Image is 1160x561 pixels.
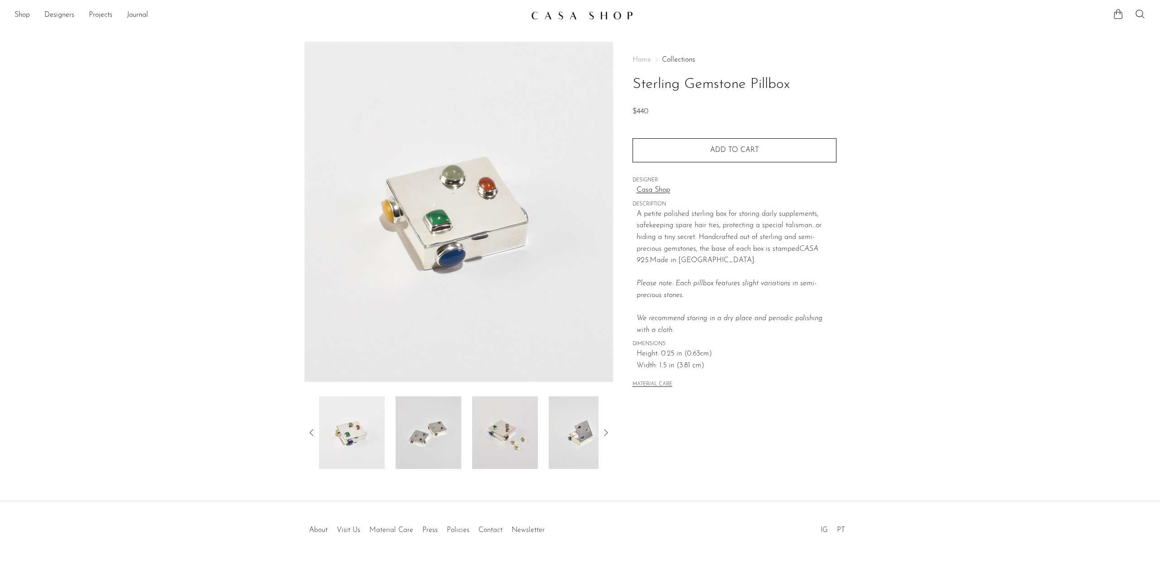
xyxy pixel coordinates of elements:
[633,176,836,185] span: DESIGNER
[14,8,524,23] ul: NEW HEADER MENU
[633,56,836,63] nav: Breadcrumbs
[44,10,74,21] a: Designers
[304,519,549,537] ul: Quick links
[478,527,503,534] a: Contact
[637,348,836,360] span: Height: 0.25 in (0.63cm)
[14,10,30,21] a: Shop
[821,527,828,534] a: IG
[837,527,845,534] a: PT
[710,146,759,154] span: Add to cart
[633,200,836,209] span: DESCRIPTION
[633,340,836,348] span: DIMENSIONS
[637,185,836,196] a: Casa Shop
[633,108,648,115] span: $440
[304,42,613,382] img: Sterling Gemstone Pillbox
[816,519,850,537] ul: Social Medias
[637,315,822,334] i: We recommend storing in a dry place and periodic polishing with a cloth.
[633,381,672,388] button: MATERIAL CARE
[396,396,461,469] img: Sterling Gemstone Pillbox
[337,527,360,534] a: Visit Us
[662,56,695,63] a: Collections
[309,527,328,534] a: About
[422,527,438,534] a: Press
[89,10,112,21] a: Projects
[319,396,385,469] img: Sterling Gemstone Pillbox
[637,209,836,337] p: A petite polished sterling box for storing daily supplements, safekeeping spare hair ties, protec...
[14,8,524,23] nav: Desktop navigation
[633,138,836,162] button: Add to cart
[633,73,836,96] h1: Sterling Gemstone Pillbox
[633,56,651,63] span: Home
[637,360,836,372] span: Width: 1.5 in (3.81 cm)
[637,280,822,333] em: Please note: Each pillbox features slight variations in semi-precious stones.
[369,527,413,534] a: Material Care
[549,396,614,469] img: Sterling Gemstone Pillbox
[127,10,148,21] a: Journal
[472,396,538,469] img: Sterling Gemstone Pillbox
[447,527,469,534] a: Policies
